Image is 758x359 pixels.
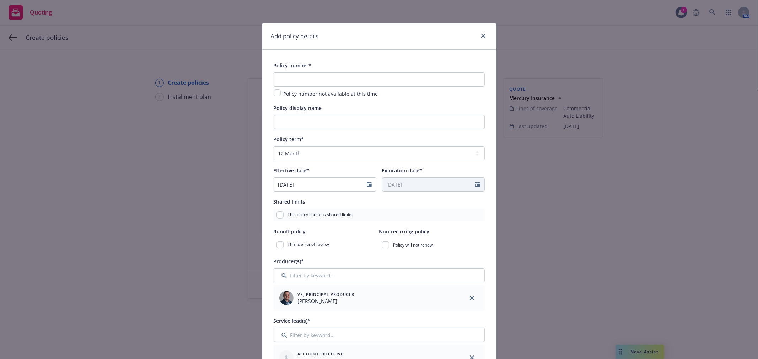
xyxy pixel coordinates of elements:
[274,198,306,205] span: Shared limits
[475,182,480,187] svg: Calendar
[274,105,322,111] span: Policy display name
[468,294,476,302] a: close
[298,351,344,357] span: Account Executive
[274,136,304,143] span: Policy term*
[479,32,488,40] a: close
[298,291,355,297] span: VP, Principal Producer
[274,268,485,282] input: Filter by keyword...
[274,62,312,69] span: Policy number*
[274,328,485,342] input: Filter by keyword...
[274,178,367,191] input: MM/DD/YYYY
[274,258,304,265] span: Producer(s)*
[284,90,378,97] span: Policy number not available at this time
[379,228,430,235] span: Non-recurring policy
[274,238,379,251] div: This is a runoff policy
[298,297,355,305] span: [PERSON_NAME]
[274,228,306,235] span: Runoff policy
[382,178,475,191] input: MM/DD/YYYY
[274,167,310,174] span: Effective date*
[382,167,423,174] span: Expiration date*
[279,291,294,305] img: employee photo
[271,32,319,41] h1: Add policy details
[274,209,485,221] div: This policy contains shared limits
[274,317,311,324] span: Service lead(s)*
[367,182,372,187] svg: Calendar
[379,238,485,251] div: Policy will not renew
